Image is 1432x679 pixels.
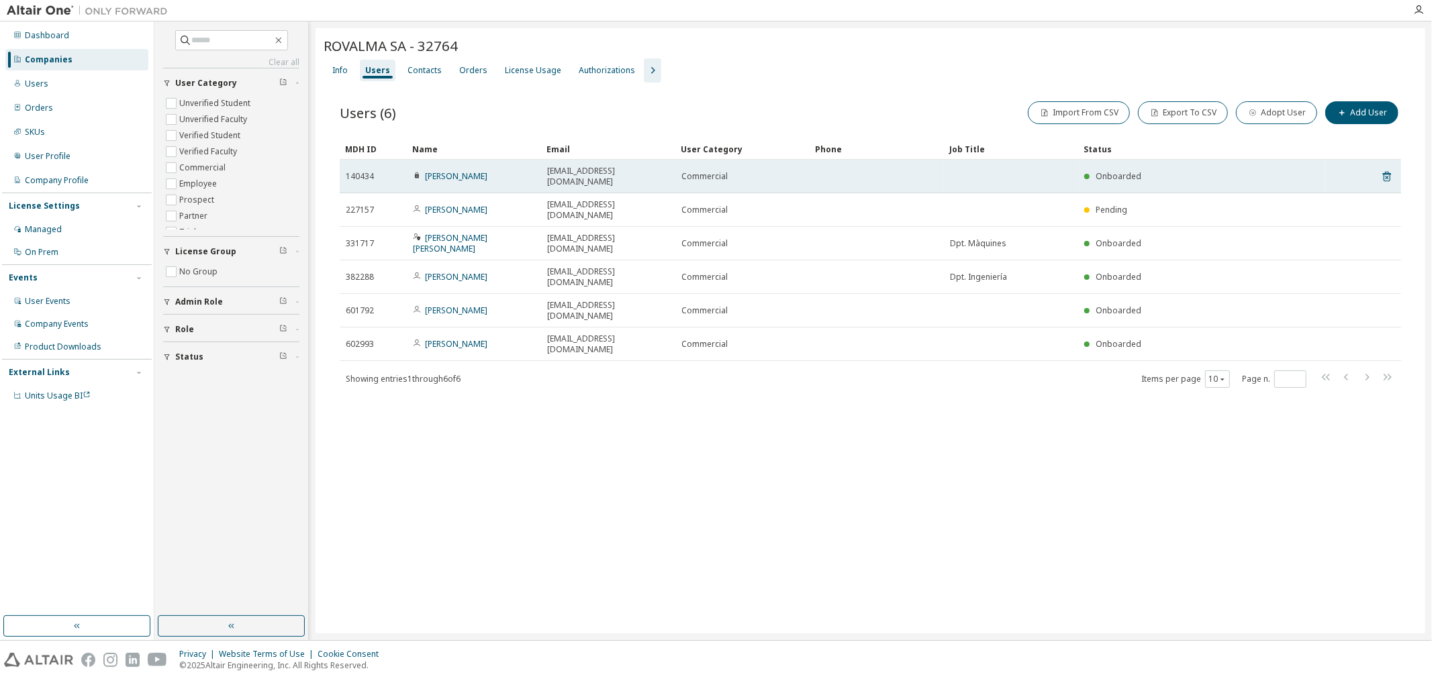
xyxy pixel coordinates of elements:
[25,79,48,89] div: Users
[1141,370,1230,388] span: Items per page
[345,138,401,160] div: MDH ID
[9,367,70,378] div: External Links
[346,238,374,249] span: 331717
[318,649,387,660] div: Cookie Consent
[681,272,728,282] span: Commercial
[365,65,390,76] div: Users
[950,272,1007,282] span: Dpt. Ingeniería
[1096,305,1141,316] span: Onboarded
[175,78,237,89] span: User Category
[1096,204,1127,215] span: Pending
[412,138,536,160] div: Name
[163,68,299,98] button: User Category
[1138,101,1228,124] button: Export To CSV
[279,297,287,307] span: Clear filter
[179,160,228,176] label: Commercial
[279,78,287,89] span: Clear filter
[1084,138,1321,160] div: Status
[25,390,91,401] span: Units Usage BI
[346,171,374,182] span: 140434
[1208,374,1227,384] button: 10
[425,170,487,182] a: [PERSON_NAME]
[81,653,95,667] img: facebook.svg
[9,201,80,211] div: License Settings
[815,138,939,160] div: Phone
[25,319,89,329] div: Company Events
[681,171,728,182] span: Commercial
[681,238,728,249] span: Commercial
[279,324,287,335] span: Clear filter
[346,205,374,215] span: 227157
[505,65,561,76] div: License Usage
[413,232,487,254] a: [PERSON_NAME] [PERSON_NAME]
[25,103,53,113] div: Orders
[163,237,299,266] button: License Group
[126,653,140,667] img: linkedin.svg
[547,333,669,355] span: [EMAIL_ADDRESS][DOMAIN_NAME]
[332,65,348,76] div: Info
[9,272,38,283] div: Events
[25,296,70,307] div: User Events
[425,338,487,350] a: [PERSON_NAME]
[279,352,287,362] span: Clear filter
[179,176,220,192] label: Employee
[179,144,240,160] label: Verified Faculty
[4,653,73,667] img: altair_logo.svg
[346,373,461,384] span: Showing entries 1 through 6 of 6
[103,653,117,667] img: instagram.svg
[459,65,487,76] div: Orders
[175,352,203,362] span: Status
[25,30,69,41] div: Dashboard
[179,649,219,660] div: Privacy
[175,297,223,307] span: Admin Role
[7,4,175,17] img: Altair One
[547,233,669,254] span: [EMAIL_ADDRESS][DOMAIN_NAME]
[179,224,199,240] label: Trial
[546,138,670,160] div: Email
[346,272,374,282] span: 382288
[25,151,70,162] div: User Profile
[148,653,167,667] img: youtube.svg
[681,138,804,160] div: User Category
[1096,170,1141,182] span: Onboarded
[175,324,194,335] span: Role
[25,247,58,258] div: On Prem
[179,660,387,671] p: © 2025 Altair Engineering, Inc. All Rights Reserved.
[25,127,45,138] div: SKUs
[25,224,62,235] div: Managed
[346,339,374,350] span: 602993
[179,111,250,127] label: Unverified Faculty
[425,204,487,215] a: [PERSON_NAME]
[681,205,728,215] span: Commercial
[681,339,728,350] span: Commercial
[1236,101,1317,124] button: Adopt User
[324,36,458,55] span: ROVALMA SA - 32764
[425,305,487,316] a: [PERSON_NAME]
[179,192,217,208] label: Prospect
[1096,338,1141,350] span: Onboarded
[279,246,287,257] span: Clear filter
[1028,101,1130,124] button: Import From CSV
[163,315,299,344] button: Role
[25,54,73,65] div: Companies
[179,95,253,111] label: Unverified Student
[547,166,669,187] span: [EMAIL_ADDRESS][DOMAIN_NAME]
[681,305,728,316] span: Commercial
[163,342,299,372] button: Status
[425,271,487,282] a: [PERSON_NAME]
[179,127,243,144] label: Verified Student
[408,65,442,76] div: Contacts
[1325,101,1398,124] button: Add User
[950,238,1006,249] span: Dpt. Màquines
[25,175,89,186] div: Company Profile
[179,208,210,224] label: Partner
[175,246,236,257] span: License Group
[1096,238,1141,249] span: Onboarded
[547,199,669,221] span: [EMAIL_ADDRESS][DOMAIN_NAME]
[579,65,635,76] div: Authorizations
[1242,370,1306,388] span: Page n.
[346,305,374,316] span: 601792
[340,103,396,122] span: Users (6)
[1096,271,1141,282] span: Onboarded
[219,649,318,660] div: Website Terms of Use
